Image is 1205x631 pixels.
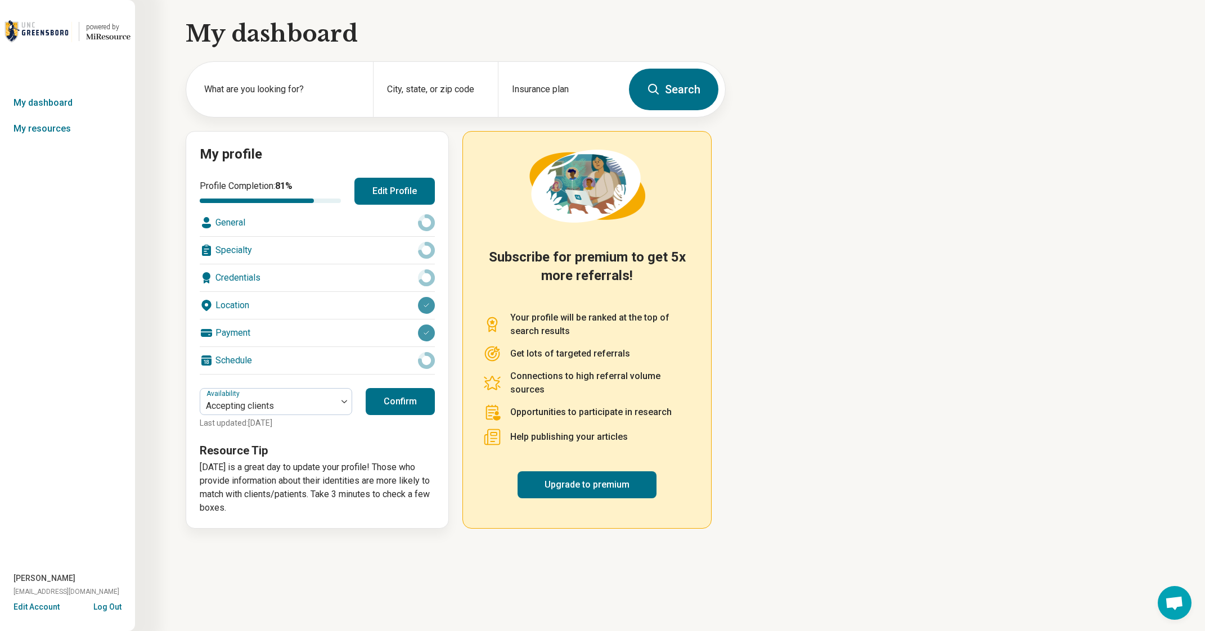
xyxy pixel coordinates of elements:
h1: My dashboard [186,18,726,49]
p: Opportunities to participate in research [510,405,672,419]
button: Search [629,69,718,110]
span: [PERSON_NAME] [14,573,75,584]
span: [EMAIL_ADDRESS][DOMAIN_NAME] [14,587,119,597]
p: Last updated: [DATE] [200,417,352,429]
div: Location [200,292,435,319]
div: Specialty [200,237,435,264]
span: 81 % [275,181,293,191]
h2: My profile [200,145,435,164]
h2: Subscribe for premium to get 5x more referrals! [483,248,691,298]
button: Edit Profile [354,178,435,205]
div: powered by [86,22,131,32]
button: Confirm [366,388,435,415]
h3: Resource Tip [200,443,435,458]
p: Your profile will be ranked at the top of search results [510,311,691,338]
p: Get lots of targeted referrals [510,347,630,360]
p: [DATE] is a great day to update your profile! Those who provide information about their identitie... [200,461,435,515]
button: Edit Account [14,601,60,613]
img: UNC Greensboro [5,18,72,45]
a: Upgrade to premium [518,471,657,498]
div: Payment [200,319,435,346]
label: Availability [206,390,242,398]
p: Help publishing your articles [510,430,628,444]
button: Log Out [93,601,122,610]
div: Credentials [200,264,435,291]
a: UNC Greensboropowered by [5,18,131,45]
div: General [200,209,435,236]
div: Profile Completion: [200,179,341,203]
label: What are you looking for? [204,83,359,96]
div: Schedule [200,347,435,374]
p: Connections to high referral volume sources [510,369,691,396]
div: Open chat [1158,586,1191,620]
